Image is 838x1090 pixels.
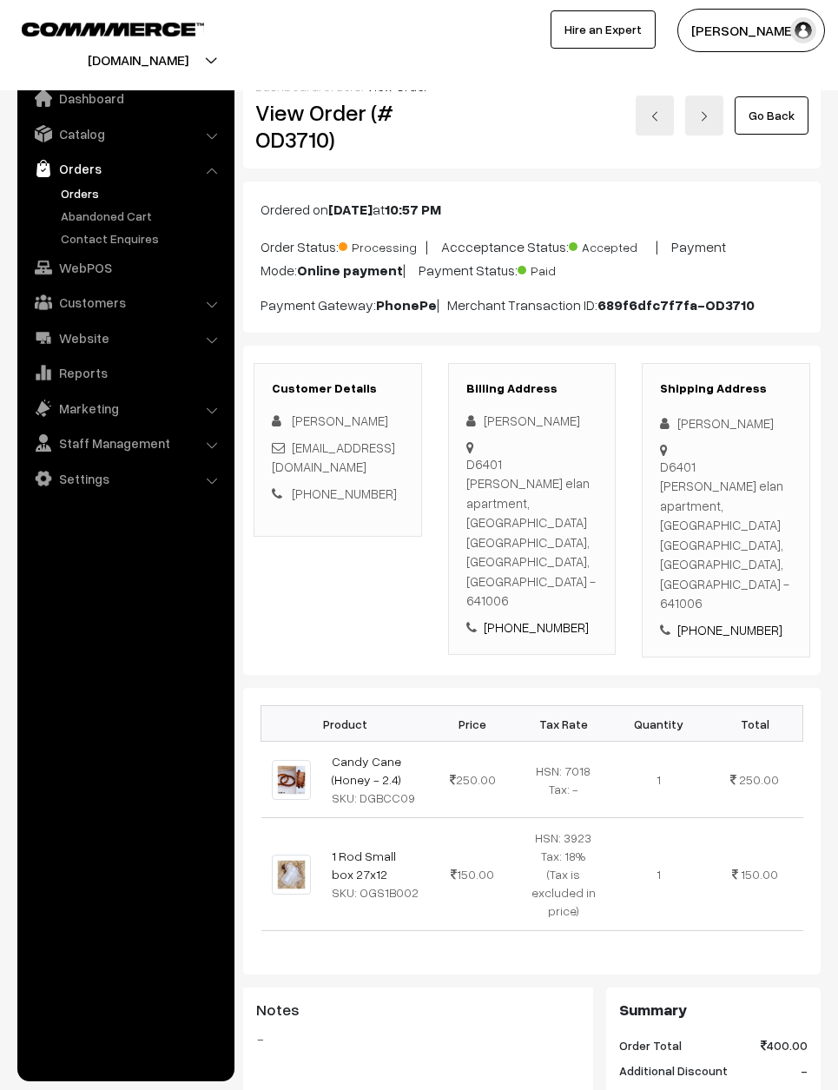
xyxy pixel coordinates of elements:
img: COMMMERCE [22,23,204,36]
div: [PERSON_NAME] [466,411,598,431]
a: Go Back [735,96,808,135]
span: HSN: 3923 Tax: 18% (Tax is excluded in price) [531,830,596,918]
span: 250.00 [450,772,496,787]
a: [PHONE_NUMBER] [484,619,589,635]
a: Candy Cane (Honey - 2.4) [332,754,401,787]
span: Processing [339,234,426,256]
th: Tax Rate [516,706,611,742]
a: Reports [22,357,228,388]
span: Order Total [619,1036,682,1054]
span: Accepted [569,234,656,256]
a: Staff Management [22,427,228,459]
a: COMMMERCE [22,17,174,38]
span: - [801,1061,808,1080]
img: right-arrow.png [699,111,709,122]
a: [PHONE_NUMBER] [677,622,782,637]
h3: Customer Details [272,381,404,396]
img: 02.jpg [272,855,311,894]
a: [PHONE_NUMBER] [292,486,397,501]
a: [EMAIL_ADDRESS][DOMAIN_NAME] [272,439,395,475]
a: Settings [22,463,228,494]
p: Ordered on at [261,199,803,220]
a: Website [22,322,228,353]
th: Product [261,706,430,742]
b: [DATE] [328,201,373,218]
h3: Shipping Address [660,381,792,396]
b: Online payment [297,261,403,279]
th: Price [430,706,516,742]
div: D6401 [PERSON_NAME] elan apartment, [GEOGRAPHIC_DATA] [GEOGRAPHIC_DATA], [GEOGRAPHIC_DATA], [GEOG... [660,457,792,613]
button: [PERSON_NAME] [677,9,825,52]
b: 10:57 PM [385,201,441,218]
b: PhonePe [376,296,437,314]
img: left-arrow.png [650,111,660,122]
a: Orders [56,184,228,202]
span: 1 [657,867,661,882]
a: WebPOS [22,252,228,283]
a: Dashboard [22,83,228,114]
blockquote: - [256,1028,580,1049]
span: Additional Discount [619,1061,728,1080]
span: 150.00 [451,867,494,882]
span: 1 [657,772,661,787]
span: 400.00 [761,1036,808,1054]
div: SKU: OGS1B002 [332,883,419,902]
h3: Summary [619,1001,808,1020]
h3: Notes [256,1001,580,1020]
a: 1 Rod Small box 27x12 [332,849,396,882]
a: Customers [22,287,228,318]
button: [DOMAIN_NAME] [27,38,249,82]
div: D6401 [PERSON_NAME] elan apartment, [GEOGRAPHIC_DATA] [GEOGRAPHIC_DATA], [GEOGRAPHIC_DATA], [GEOG... [466,454,598,611]
span: 150.00 [741,867,778,882]
b: 689f6dfc7f7fa-OD3710 [597,296,755,314]
th: Quantity [611,706,707,742]
span: 250.00 [739,772,779,787]
h2: View Order (# OD3710) [255,99,422,153]
div: SKU: DGBCC09 [332,789,419,807]
span: HSN: 7018 Tax: - [536,763,591,796]
a: Catalog [22,118,228,149]
a: Orders [22,153,228,184]
h3: Billing Address [466,381,598,396]
div: [PERSON_NAME] [660,413,792,433]
span: [PERSON_NAME] [292,413,388,428]
a: Contact Enquires [56,229,228,248]
a: Abandoned Cart [56,207,228,225]
a: Marketing [22,393,228,424]
span: Paid [518,257,604,280]
img: user [790,17,816,43]
th: Total [707,706,802,742]
img: 4.jpg [272,760,311,799]
p: Order Status: | Accceptance Status: | Payment Mode: | Payment Status: [261,234,803,281]
a: Hire an Expert [551,10,656,49]
p: Payment Gateway: | Merchant Transaction ID: [261,294,803,315]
